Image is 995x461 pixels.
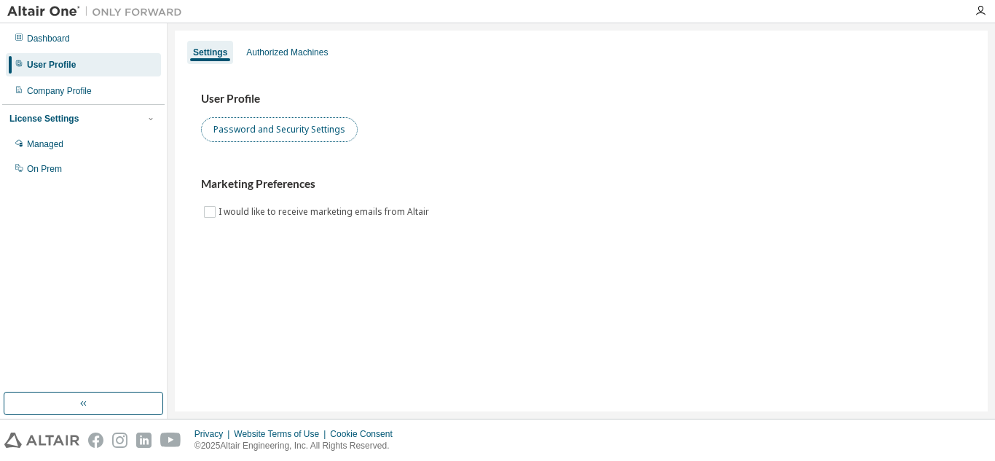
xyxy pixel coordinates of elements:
div: License Settings [9,113,79,125]
img: facebook.svg [88,433,103,448]
div: Settings [193,47,227,58]
img: instagram.svg [112,433,127,448]
div: On Prem [27,163,62,175]
p: © 2025 Altair Engineering, Inc. All Rights Reserved. [194,440,401,452]
div: Cookie Consent [330,428,401,440]
h3: User Profile [201,92,961,106]
div: Company Profile [27,85,92,97]
img: youtube.svg [160,433,181,448]
div: Website Terms of Use [234,428,330,440]
button: Password and Security Settings [201,117,358,142]
h3: Marketing Preferences [201,177,961,192]
div: Dashboard [27,33,70,44]
div: User Profile [27,59,76,71]
img: linkedin.svg [136,433,152,448]
div: Managed [27,138,63,150]
div: Privacy [194,428,234,440]
img: Altair One [7,4,189,19]
img: altair_logo.svg [4,433,79,448]
label: I would like to receive marketing emails from Altair [219,203,432,221]
div: Authorized Machines [246,47,328,58]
